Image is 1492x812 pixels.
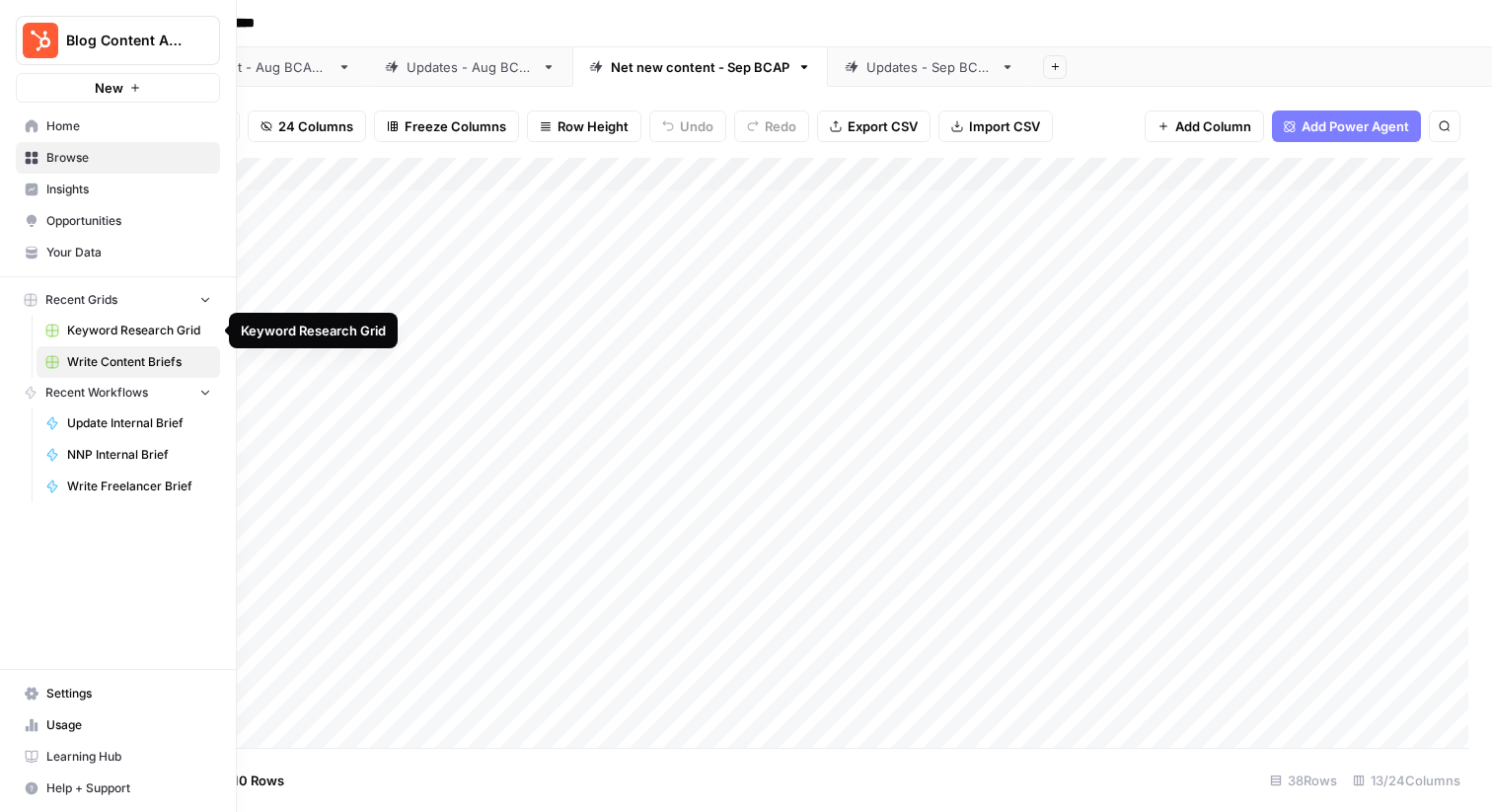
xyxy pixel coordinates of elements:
button: Recent Workflows [16,378,220,407]
a: Keyword Research Grid [37,315,220,346]
span: Add Power Agent [1302,116,1409,136]
a: Browse [16,142,220,174]
button: Row Height [527,111,641,142]
span: Keyword Research Grid [67,322,211,339]
span: 24 Columns [278,116,353,136]
button: Recent Grids [16,285,220,315]
img: Blog Content Action Plan Logo [23,23,58,58]
a: NNP Internal Brief [37,439,220,471]
span: Recent Workflows [45,384,148,402]
a: Updates - Sep BCAP [828,47,1031,87]
span: Write Content Briefs [67,353,211,371]
span: Blog Content Action Plan [66,31,186,50]
span: Your Data [46,244,211,261]
button: Import CSV [938,111,1053,142]
button: Help + Support [16,773,220,804]
a: Home [16,111,220,142]
a: Net new content - Sep BCAP [572,47,828,87]
span: Home [46,117,211,135]
span: Opportunities [46,212,211,230]
a: Your Data [16,237,220,268]
span: NNP Internal Brief [67,446,211,464]
span: Undo [680,116,713,136]
button: Add Column [1145,111,1264,142]
button: Undo [649,111,726,142]
span: Add 10 Rows [205,771,284,790]
span: Update Internal Brief [67,414,211,432]
div: 13/24 Columns [1345,765,1468,796]
button: Workspace: Blog Content Action Plan [16,16,220,65]
button: Freeze Columns [374,111,519,142]
span: Browse [46,149,211,167]
span: Recent Grids [45,291,117,309]
span: Redo [765,116,796,136]
span: Export CSV [848,116,918,136]
span: Import CSV [969,116,1040,136]
button: Add Power Agent [1272,111,1421,142]
span: Add Column [1175,116,1251,136]
a: Learning Hub [16,741,220,773]
span: Learning Hub [46,748,211,766]
div: Keyword Research Grid [241,321,386,340]
span: Usage [46,716,211,734]
button: New [16,73,220,103]
span: Freeze Columns [405,116,506,136]
a: Usage [16,709,220,741]
button: Export CSV [817,111,931,142]
a: Write Content Briefs [37,346,220,378]
a: Opportunities [16,205,220,237]
span: New [95,78,123,98]
span: Help + Support [46,779,211,797]
a: Write Freelancer Brief [37,471,220,502]
a: Updates - Aug BCAP [368,47,572,87]
div: Updates - Sep BCAP [866,57,993,77]
a: Settings [16,678,220,709]
button: Redo [734,111,809,142]
span: Settings [46,685,211,702]
div: 38 Rows [1262,765,1345,796]
button: 24 Columns [248,111,366,142]
a: Insights [16,174,220,205]
div: Net new content - Sep BCAP [611,57,789,77]
span: Row Height [558,116,629,136]
a: Update Internal Brief [37,407,220,439]
div: Updates - Aug BCAP [407,57,534,77]
span: Write Freelancer Brief [67,478,211,495]
span: Insights [46,181,211,198]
